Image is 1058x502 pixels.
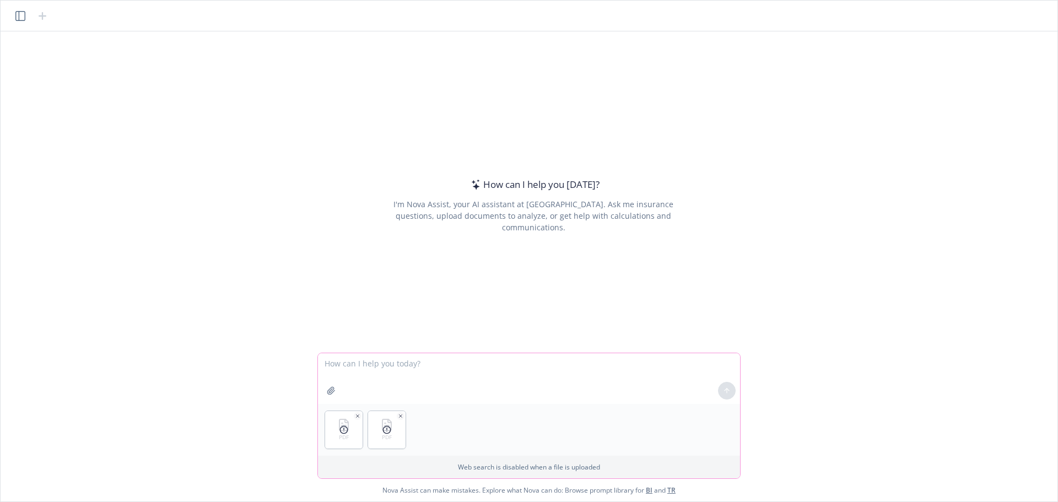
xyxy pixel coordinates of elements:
div: I'm Nova Assist, your AI assistant at [GEOGRAPHIC_DATA]. Ask me insurance questions, upload docum... [378,198,688,233]
div: How can I help you [DATE]? [468,177,600,192]
span: Nova Assist can make mistakes. Explore what Nova can do: Browse prompt library for and [382,479,676,501]
a: TR [667,485,676,495]
p: Web search is disabled when a file is uploaded [325,462,733,472]
a: BI [646,485,652,495]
